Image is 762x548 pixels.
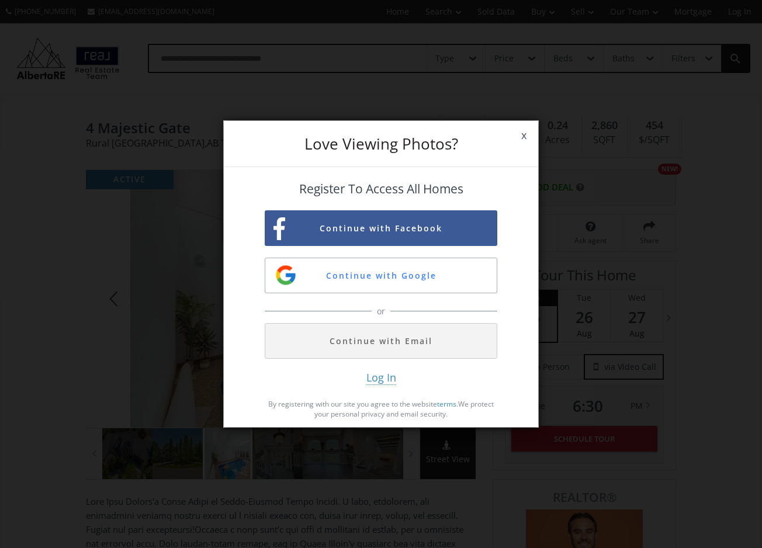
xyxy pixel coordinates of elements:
[265,258,497,293] button: Continue with Google
[273,217,285,240] img: facebook-sign-up
[265,136,497,151] h3: Love Viewing Photos?
[274,263,297,287] img: google-sign-up
[265,182,497,196] h4: Register To Access All Homes
[374,306,388,317] span: or
[265,210,497,246] button: Continue with Facebook
[510,119,538,152] span: x
[265,399,497,419] p: By registering with our site you agree to the website . We protect your personal privacy and emai...
[437,399,456,409] a: terms
[366,370,396,385] span: Log In
[265,323,497,359] button: Continue with Email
